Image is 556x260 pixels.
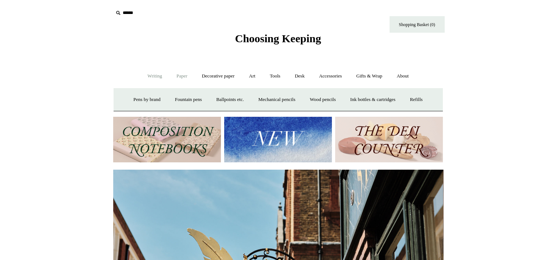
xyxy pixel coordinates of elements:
[113,117,221,163] img: 202302 Composition ledgers.jpg__PID:69722ee6-fa44-49dd-a067-31375e5d54ec
[224,117,332,163] img: New.jpg__PID:f73bdf93-380a-4a35-bcfe-7823039498e1
[235,32,321,44] span: Choosing Keeping
[127,90,167,109] a: Pens by brand
[170,66,194,86] a: Paper
[390,16,445,33] a: Shopping Basket (0)
[168,90,208,109] a: Fountain pens
[195,66,241,86] a: Decorative paper
[344,90,402,109] a: Ink bottles & cartridges
[243,66,262,86] a: Art
[303,90,342,109] a: Wood pencils
[390,66,415,86] a: About
[288,66,311,86] a: Desk
[252,90,302,109] a: Mechanical pencils
[335,117,443,163] img: The Deli Counter
[210,90,251,109] a: Ballpoints etc.
[349,66,389,86] a: Gifts & Wrap
[403,90,429,109] a: Refills
[263,66,287,86] a: Tools
[141,66,169,86] a: Writing
[312,66,348,86] a: Accessories
[235,38,321,43] a: Choosing Keeping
